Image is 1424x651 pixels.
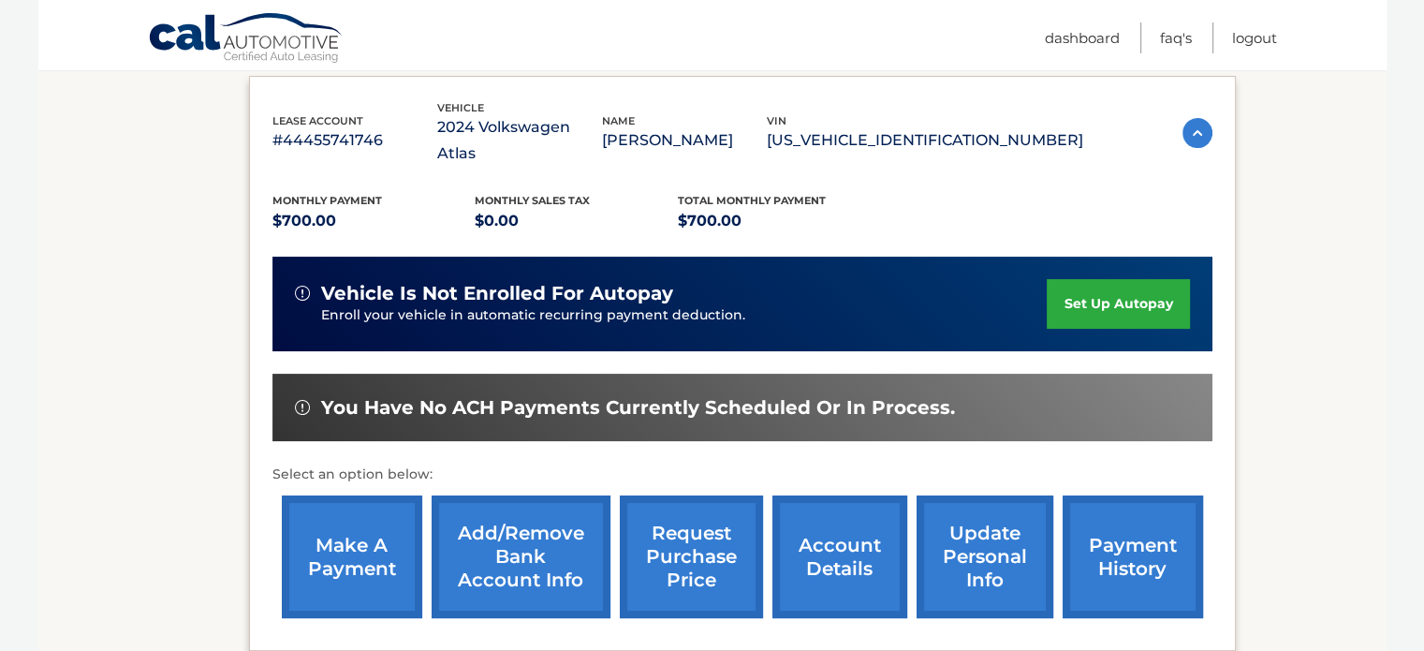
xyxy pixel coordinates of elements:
[272,208,476,234] p: $700.00
[432,496,610,618] a: Add/Remove bank account info
[321,282,673,305] span: vehicle is not enrolled for autopay
[1182,118,1212,148] img: accordion-active.svg
[295,400,310,415] img: alert-white.svg
[620,496,763,618] a: request purchase price
[295,286,310,301] img: alert-white.svg
[678,194,826,207] span: Total Monthly Payment
[272,464,1212,486] p: Select an option below:
[475,208,678,234] p: $0.00
[1045,22,1120,53] a: Dashboard
[1160,22,1192,53] a: FAQ's
[678,208,881,234] p: $700.00
[1232,22,1277,53] a: Logout
[272,127,437,154] p: #44455741746
[272,194,382,207] span: Monthly Payment
[917,496,1053,618] a: update personal info
[602,127,767,154] p: [PERSON_NAME]
[148,12,345,67] a: Cal Automotive
[767,127,1083,154] p: [US_VEHICLE_IDENTIFICATION_NUMBER]
[321,305,1048,326] p: Enroll your vehicle in automatic recurring payment deduction.
[772,496,907,618] a: account details
[321,396,955,420] span: You have no ACH payments currently scheduled or in process.
[1047,279,1189,329] a: set up autopay
[437,114,602,167] p: 2024 Volkswagen Atlas
[767,114,786,127] span: vin
[282,496,422,618] a: make a payment
[437,101,484,114] span: vehicle
[272,114,363,127] span: lease account
[602,114,635,127] span: name
[475,194,590,207] span: Monthly sales Tax
[1063,496,1203,618] a: payment history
